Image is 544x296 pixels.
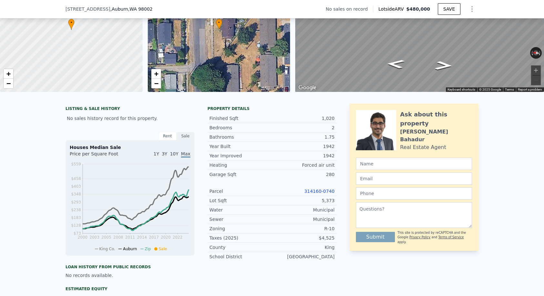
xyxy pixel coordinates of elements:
tspan: $348 [71,192,81,196]
div: Municipal [272,216,335,222]
tspan: $238 [71,208,81,212]
tspan: 2017 [149,235,159,240]
tspan: $73 [74,231,81,236]
div: 1942 [272,153,335,159]
path: Go North, B St SE [379,57,412,71]
a: Open this area in Google Maps (opens a new window) [297,84,318,92]
span: Lotside ARV [378,6,406,12]
div: 1,020 [272,115,335,122]
a: Zoom in [4,69,13,79]
img: Google [297,84,318,92]
div: 1.75 [272,134,335,140]
div: LISTING & SALE HISTORY [65,106,195,113]
span: [STREET_ADDRESS] [65,6,110,12]
div: 2 [272,124,335,131]
span: Max [181,151,190,158]
div: Sale [176,132,195,140]
a: Report a problem [518,88,542,91]
div: Sewer [209,216,272,222]
div: Lot Sqft [209,197,272,204]
div: • [68,19,75,30]
tspan: 2022 [173,235,183,240]
button: Reset the view [530,50,542,56]
button: Show Options [466,3,479,15]
tspan: 2008 [113,235,123,240]
div: 5,373 [272,197,335,204]
tspan: $403 [71,184,81,189]
span: • [216,20,222,25]
div: Year Improved [209,153,272,159]
a: Zoom in [151,69,161,79]
span: King Co. [99,247,116,251]
button: Keyboard shortcuts [448,87,475,92]
a: Zoom out [4,79,13,88]
div: Parcel [209,188,272,194]
div: [GEOGRAPHIC_DATA] [272,253,335,260]
div: Finished Sqft [209,115,272,122]
div: King [272,244,335,251]
span: , Auburn [110,6,153,12]
div: Forced air unit [272,162,335,168]
div: $4,525 [272,235,335,241]
span: 3Y [162,151,167,156]
tspan: 2003 [90,235,100,240]
div: Loan history from public records [65,264,195,270]
div: Heating [209,162,272,168]
div: 1942 [272,143,335,150]
div: Year Built [209,143,272,150]
div: Water [209,207,272,213]
input: Email [356,173,472,185]
div: Rent [158,132,176,140]
div: Ask about this property [400,110,472,128]
tspan: 2000 [78,235,88,240]
div: No records available. [65,272,195,279]
a: Terms of Service [438,235,464,239]
div: School District [209,253,272,260]
div: Taxes (2025) [209,235,272,241]
a: Privacy Policy [409,235,430,239]
div: Property details [207,106,337,111]
span: − [154,79,158,87]
tspan: 2014 [137,235,147,240]
button: Zoom out [531,75,541,85]
button: Submit [356,232,395,242]
div: Price per Square Foot [70,151,130,161]
span: , WA 98002 [128,6,153,12]
div: No sales history record for this property. [65,113,195,124]
div: Municipal [272,207,335,213]
span: © 2025 Google [479,88,501,91]
span: Auburn [123,247,137,251]
div: Garage Sqft [209,171,272,178]
a: 314160-0740 [304,189,335,194]
div: Estimated Equity [65,286,195,291]
tspan: $559 [71,162,81,166]
div: County [209,244,272,251]
span: + [6,70,11,78]
div: Real Estate Agent [400,143,446,151]
span: $480,000 [406,6,430,12]
tspan: $128 [71,223,81,228]
div: Houses Median Sale [70,144,190,151]
path: Go South, B St SE [427,59,460,72]
tspan: 2020 [161,235,171,240]
button: SAVE [438,3,460,15]
span: Sale [159,247,167,251]
tspan: 2011 [125,235,135,240]
input: Name [356,158,472,170]
a: Zoom out [151,79,161,88]
button: Rotate counterclockwise [530,47,534,59]
button: Zoom in [531,65,541,75]
tspan: 2005 [101,235,111,240]
div: Zoning [209,225,272,232]
div: 280 [272,171,335,178]
span: + [154,70,158,78]
div: R-10 [272,225,335,232]
div: Bedrooms [209,124,272,131]
tspan: $183 [71,215,81,220]
button: Rotate clockwise [539,47,542,59]
span: 1Y [154,151,159,156]
div: Bathrooms [209,134,272,140]
div: • [216,19,222,30]
span: − [6,79,11,87]
tspan: $293 [71,200,81,204]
